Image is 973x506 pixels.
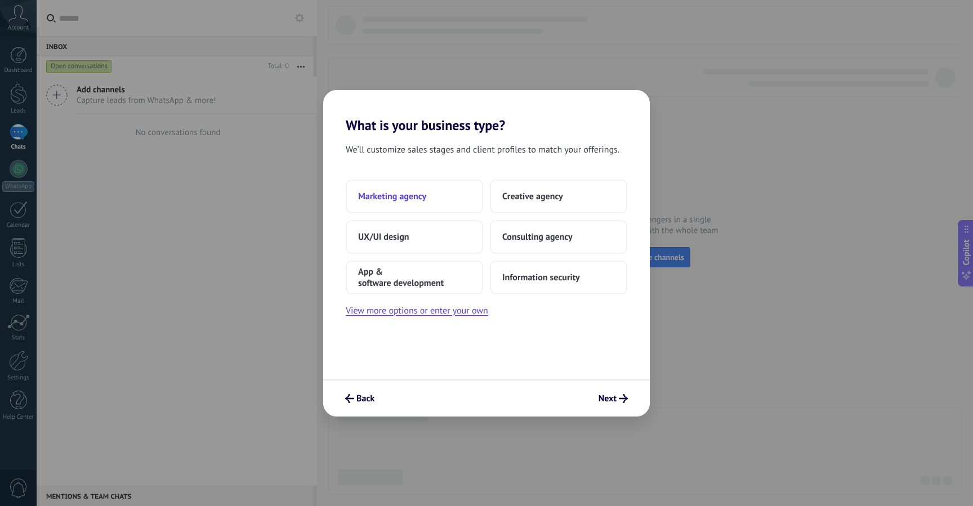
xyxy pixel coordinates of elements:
[490,180,627,213] button: Creative agency
[490,220,627,254] button: Consulting agency
[599,395,617,402] span: Next
[323,90,650,133] h2: What is your business type?
[490,261,627,294] button: Information security
[358,231,409,243] span: UX/UI design
[346,303,488,318] button: View more options or enter your own
[502,191,563,202] span: Creative agency
[346,142,619,157] span: We’ll customize sales stages and client profiles to match your offerings.
[346,220,483,254] button: UX/UI design
[356,395,374,402] span: Back
[346,261,483,294] button: App & software development
[502,272,580,283] span: Information security
[340,389,380,408] button: Back
[593,389,633,408] button: Next
[502,231,573,243] span: Consulting agency
[358,191,426,202] span: Marketing agency
[358,266,471,289] span: App & software development
[346,180,483,213] button: Marketing agency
